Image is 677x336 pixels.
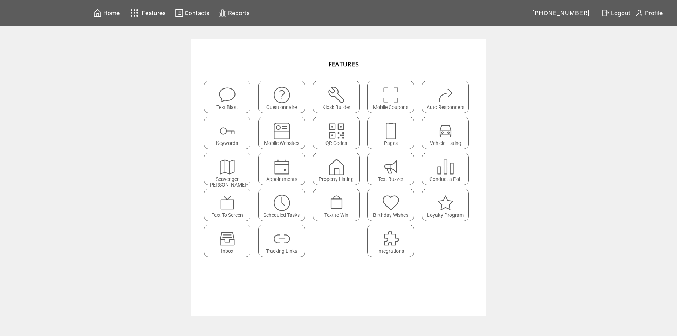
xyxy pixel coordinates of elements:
span: Profile [645,10,663,17]
span: Birthday Wishes [373,212,408,218]
a: Profile [634,7,664,18]
span: Vehicle Listing [430,140,461,146]
span: FEATURES [329,60,359,68]
img: vehicle-listing.svg [436,122,455,140]
img: property-listing.svg [327,158,346,176]
a: Auto Responders [422,81,473,113]
span: Kiosk Builder [322,104,350,110]
img: appointments.svg [273,158,291,176]
img: scheduled-tasks.svg [273,194,291,212]
span: QR Codes [325,140,347,146]
img: birthday-wishes.svg [382,194,400,212]
img: text-to-win.svg [327,194,346,212]
img: text-buzzer.svg [382,158,400,176]
img: keywords.svg [218,122,237,140]
span: Integrations [377,248,404,254]
a: Text to Win [313,189,364,221]
a: Birthday Wishes [367,189,419,221]
span: Conduct a Poll [429,176,461,182]
span: [PHONE_NUMBER] [532,10,590,17]
img: mobile-websites.svg [273,122,291,140]
a: Text To Screen [204,189,255,221]
a: Appointments [258,153,310,185]
span: Contacts [185,10,209,17]
span: Loyalty Program [427,212,464,218]
span: Logout [611,10,630,17]
a: Contacts [174,7,211,18]
a: Kiosk Builder [313,81,364,113]
span: Mobile Websites [264,140,299,146]
img: qr.svg [327,122,346,140]
a: Inbox [204,225,255,257]
a: Scheduled Tasks [258,189,310,221]
a: Tracking Links [258,225,310,257]
img: Inbox.svg [218,230,237,248]
span: Property Listing [319,176,354,182]
span: Features [142,10,166,17]
img: text-blast.svg [218,86,237,104]
img: links.svg [273,230,291,248]
span: Questionnaire [266,104,297,110]
span: Inbox [221,248,233,254]
span: Text to Win [324,212,348,218]
img: poll.svg [436,158,455,176]
a: Property Listing [313,153,364,185]
span: Tracking Links [266,248,297,254]
img: home.svg [93,8,102,17]
img: integrations.svg [382,230,400,248]
a: Scavenger [PERSON_NAME] [204,153,255,185]
span: Text Buzzer [378,176,403,182]
img: contacts.svg [175,8,183,17]
img: tool%201.svg [327,86,346,104]
img: questionnaire.svg [273,86,291,104]
a: Logout [600,7,634,18]
span: Scavenger [PERSON_NAME] [208,176,246,188]
a: Pages [367,117,419,149]
a: Text Buzzer [367,153,419,185]
img: auto-responders.svg [436,86,455,104]
img: coupons.svg [382,86,400,104]
a: Mobile Websites [258,117,310,149]
a: Keywords [204,117,255,149]
span: Mobile Coupons [373,104,408,110]
span: Keywords [216,140,238,146]
span: Auto Responders [427,104,464,110]
img: text-to-screen.svg [218,194,237,212]
span: Reports [228,10,250,17]
a: Features [127,6,167,20]
a: Vehicle Listing [422,117,473,149]
img: landing-pages.svg [382,122,400,140]
img: features.svg [128,7,141,19]
img: loyalty-program.svg [436,194,455,212]
a: Reports [217,7,251,18]
a: Loyalty Program [422,189,473,221]
span: Home [103,10,120,17]
span: Appointments [266,176,297,182]
img: profile.svg [635,8,644,17]
a: Home [92,7,121,18]
a: Conduct a Poll [422,153,473,185]
img: scavenger.svg [218,158,237,176]
span: Scheduled Tasks [263,212,300,218]
a: Mobile Coupons [367,81,419,113]
img: chart.svg [218,8,227,17]
a: QR Codes [313,117,364,149]
img: exit.svg [601,8,610,17]
a: Questionnaire [258,81,310,113]
a: Integrations [367,225,419,257]
span: Pages [384,140,398,146]
span: Text To Screen [212,212,243,218]
a: Text Blast [204,81,255,113]
span: Text Blast [216,104,238,110]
